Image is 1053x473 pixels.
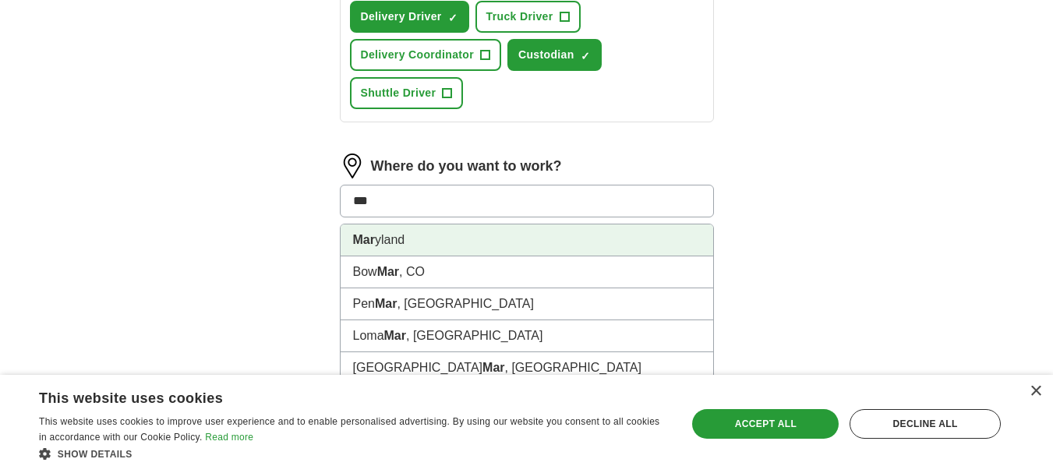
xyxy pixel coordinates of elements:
li: Bow , CO [341,256,713,288]
span: Show details [58,449,133,460]
label: Where do you want to work? [371,156,562,177]
a: Read more, opens a new window [205,432,253,443]
div: Show details [39,446,668,461]
li: Loma , [GEOGRAPHIC_DATA] [341,320,713,352]
div: Close [1030,386,1041,397]
strong: Mar [482,361,504,374]
strong: Mar [375,297,397,310]
span: ✓ [448,12,458,24]
span: This website uses cookies to improve user experience and to enable personalised advertising. By u... [39,416,659,443]
button: Delivery Driver✓ [350,1,469,33]
div: Accept all [692,409,839,439]
strong: Mar [353,233,375,246]
span: Custodian [518,47,574,63]
button: Shuttle Driver [350,77,464,109]
span: Delivery Coordinator [361,47,474,63]
button: Truck Driver [475,1,581,33]
li: Pen , [GEOGRAPHIC_DATA] [341,288,713,320]
span: Truck Driver [486,9,553,25]
strong: Mar [384,329,406,342]
img: location.png [340,154,365,178]
div: This website uses cookies [39,384,629,408]
span: Shuttle Driver [361,85,436,101]
div: Decline all [850,409,1001,439]
button: Custodian✓ [507,39,602,71]
span: Delivery Driver [361,9,442,25]
li: [GEOGRAPHIC_DATA] , [GEOGRAPHIC_DATA] [341,352,713,384]
span: ✓ [581,50,590,62]
strong: Mar [377,265,399,278]
button: Delivery Coordinator [350,39,501,71]
li: yland [341,224,713,256]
